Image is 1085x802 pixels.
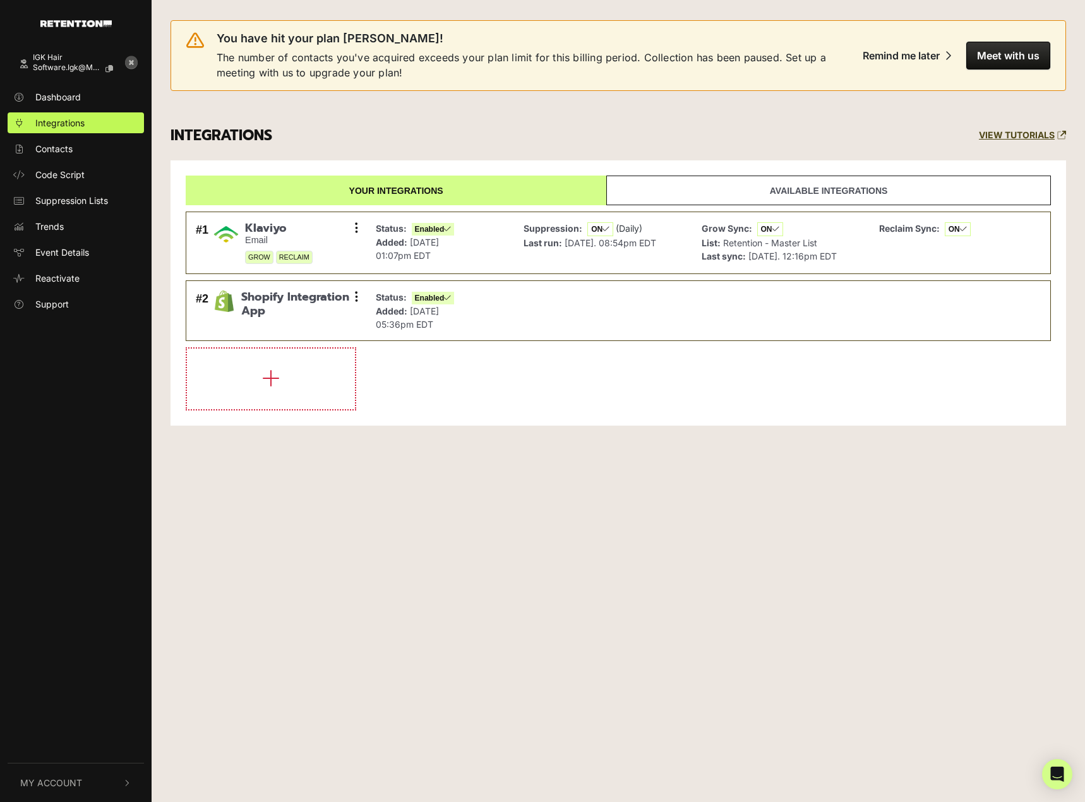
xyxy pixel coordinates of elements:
span: Event Details [35,246,89,259]
span: RECLAIM [276,251,313,264]
span: Klaviyo [245,222,313,236]
a: Suppression Lists [8,190,144,211]
div: Open Intercom Messenger [1042,759,1072,789]
button: Remind me later [853,42,961,69]
h3: INTEGRATIONS [171,127,272,145]
span: You have hit your plan [PERSON_NAME]! [217,31,443,46]
div: Remind me later [863,49,940,62]
a: IGK Hair software.igk@mode... [8,47,119,81]
span: The number of contacts you've acquired exceeds your plan limit for this billing period. Collectio... [217,50,843,80]
span: My Account [20,776,82,789]
strong: Suppression: [524,223,582,234]
strong: Grow Sync: [702,223,752,234]
img: Retention.com [40,20,112,27]
span: Support [35,297,69,311]
strong: Added: [376,237,407,248]
a: Trends [8,216,144,237]
strong: Last run: [524,237,562,248]
strong: List: [702,237,721,248]
div: IGK Hair [33,53,123,62]
img: Klaviyo [213,222,239,247]
span: [DATE]. 12:16pm EDT [748,251,837,261]
strong: Last sync: [702,251,746,261]
a: Dashboard [8,87,144,107]
strong: Status: [376,223,407,234]
span: Integrations [35,116,85,129]
strong: Reclaim Sync: [879,223,940,234]
a: Contacts [8,138,144,159]
a: Code Script [8,164,144,185]
strong: Status: [376,292,407,302]
a: Your integrations [186,176,606,205]
a: Event Details [8,242,144,263]
span: Trends [35,220,64,233]
div: #2 [196,290,208,331]
a: Reactivate [8,268,144,289]
a: Support [8,294,144,314]
button: My Account [8,763,144,802]
span: GROW [245,251,273,264]
a: Available integrations [606,176,1051,205]
span: Shopify Integration App [241,290,357,318]
span: Code Script [35,168,85,181]
img: Shopify Integration App [213,290,235,312]
span: Enabled [412,292,455,304]
span: ON [945,222,971,236]
span: ON [757,222,783,236]
span: Retention - Master List [723,237,817,248]
a: VIEW TUTORIALS [979,130,1066,141]
span: Enabled [412,223,455,236]
span: Suppression Lists [35,194,108,207]
span: [DATE] 01:07pm EDT [376,237,439,261]
span: (Daily) [616,223,642,234]
span: software.igk@mode... [33,63,101,72]
span: Dashboard [35,90,81,104]
span: Contacts [35,142,73,155]
span: Reactivate [35,272,80,285]
span: ON [587,222,613,236]
a: Integrations [8,112,144,133]
div: #1 [196,222,208,265]
button: Meet with us [966,42,1050,69]
span: [DATE]. 08:54pm EDT [565,237,656,248]
small: Email [245,235,313,246]
strong: Added: [376,306,407,316]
